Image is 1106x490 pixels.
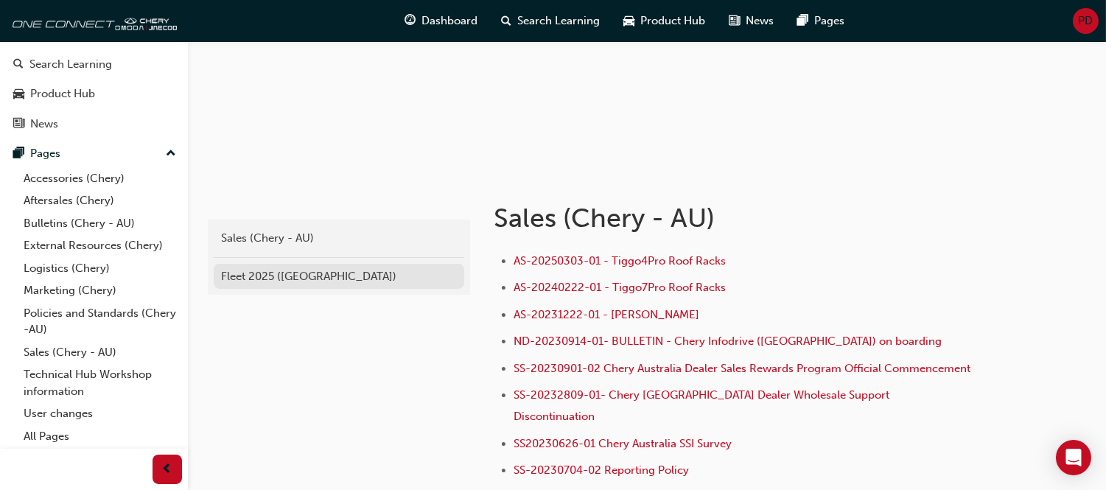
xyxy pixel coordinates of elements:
[18,302,182,341] a: Policies and Standards (Chery -AU)
[6,111,182,138] a: News
[612,6,718,36] a: car-iconProduct Hub
[221,230,457,247] div: Sales (Chery - AU)
[514,308,699,321] a: AS-20231222-01 - [PERSON_NAME]
[494,202,977,234] h1: Sales (Chery - AU)
[18,257,182,280] a: Logistics (Chery)
[422,13,478,29] span: Dashboard
[6,140,182,167] button: Pages
[6,51,182,78] a: Search Learning
[490,6,612,36] a: search-iconSearch Learning
[162,461,173,479] span: prev-icon
[641,13,706,29] span: Product Hub
[18,212,182,235] a: Bulletins (Chery - AU)
[815,13,845,29] span: Pages
[214,264,464,290] a: Fleet 2025 ([GEOGRAPHIC_DATA])
[1079,13,1093,29] span: PD
[30,85,95,102] div: Product Hub
[30,116,58,133] div: News
[514,362,970,375] a: SS-20230901-02 Chery Australia Dealer Sales Rewards Program Official Commencement
[798,12,809,30] span: pages-icon
[18,167,182,190] a: Accessories (Chery)
[13,118,24,131] span: news-icon
[166,144,176,164] span: up-icon
[514,388,892,423] a: SS-20232809-01- Chery [GEOGRAPHIC_DATA] Dealer Wholesale Support Discontinuation
[514,335,942,348] a: ND-20230914-01- BULLETIN - Chery Infodrive ([GEOGRAPHIC_DATA]) on boarding
[729,12,741,30] span: news-icon
[221,268,457,285] div: Fleet 2025 ([GEOGRAPHIC_DATA])
[6,80,182,108] a: Product Hub
[624,12,635,30] span: car-icon
[405,12,416,30] span: guage-icon
[514,437,732,450] a: SS20230626-01 Chery Australia SSI Survey
[18,425,182,448] a: All Pages
[746,13,774,29] span: News
[518,13,601,29] span: Search Learning
[18,279,182,302] a: Marketing (Chery)
[13,88,24,101] span: car-icon
[18,363,182,402] a: Technical Hub Workshop information
[393,6,490,36] a: guage-iconDashboard
[18,189,182,212] a: Aftersales (Chery)
[18,341,182,364] a: Sales (Chery - AU)
[18,402,182,425] a: User changes
[7,6,177,35] img: oneconnect
[18,234,182,257] a: External Resources (Chery)
[30,145,60,162] div: Pages
[718,6,786,36] a: news-iconNews
[13,147,24,161] span: pages-icon
[786,6,857,36] a: pages-iconPages
[514,254,726,267] a: AS-20250303-01 - Tiggo4Pro Roof Racks
[1073,8,1099,34] button: PD
[514,281,726,294] a: AS-20240222-01 - Tiggo7Pro Roof Racks
[1056,440,1091,475] div: Open Intercom Messenger
[514,463,689,477] a: SS-20230704-02 Reporting Policy
[29,56,112,73] div: Search Learning
[13,58,24,71] span: search-icon
[502,12,512,30] span: search-icon
[214,225,464,251] a: Sales (Chery - AU)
